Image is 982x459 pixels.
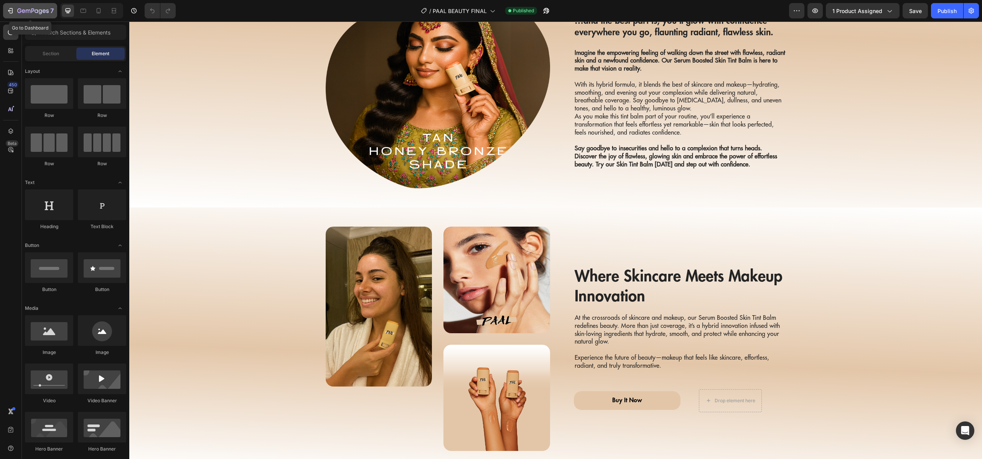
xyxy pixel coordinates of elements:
[314,323,421,430] img: gempages_580232363271783412-7f47f269-eb9b-4d24-a276-6eab45af142f.png
[25,223,73,230] div: Heading
[25,112,73,119] div: Row
[114,176,126,189] span: Toggle open
[314,205,421,312] img: gempages_580232363271783412-b2b38ef5-a1db-48ed-9cb2-7bb65257e8c2.png
[445,370,551,388] a: Buy It Now
[129,21,982,459] iframe: Design area
[445,28,656,51] strong: Imagine the empowering feeling of walking down the street with flawless, radiant skin and a newfo...
[585,376,626,382] div: Drop element here
[25,179,35,186] span: Text
[145,3,176,18] div: Undo/Redo
[433,7,487,15] span: PAAL BEAUTY FINAL
[938,7,957,15] div: Publish
[78,446,126,452] div: Hero Banner
[445,293,656,349] p: At the crossroads of skincare and makeup, our Serum Boosted Skin Tint Balm redefines beauty. More...
[909,8,922,14] span: Save
[832,7,882,15] span: 1 product assigned
[25,305,38,312] span: Media
[43,50,59,57] span: Section
[196,205,303,365] img: gempages_580232363271783412-c41203bd-cf2b-4ffa-92ec-04465b4ae137.png
[78,160,126,167] div: Row
[7,82,18,88] div: 450
[78,286,126,293] div: Button
[25,446,73,452] div: Hero Banner
[931,3,963,18] button: Publish
[25,349,73,356] div: Image
[114,65,126,77] span: Toggle open
[25,25,126,40] input: Search Sections & Elements
[445,59,656,91] p: With its hybrid formula, it blends the best of skincare and makeup—hydrating, smoothing, and even...
[445,124,648,146] strong: Say goodbye to insecurities and hello to a complexion that turns heads. Discover the joy of flawl...
[78,397,126,404] div: Video Banner
[92,50,109,57] span: Element
[445,91,656,123] p: As you make this tint balm part of your routine, you’ll experience a transformation that feels ef...
[25,242,39,249] span: Button
[956,421,974,440] div: Open Intercom Messenger
[826,3,900,18] button: 1 product assigned
[78,349,126,356] div: Image
[3,3,57,18] button: 7
[429,7,431,15] span: /
[25,160,73,167] div: Row
[25,286,73,293] div: Button
[25,68,40,75] span: Layout
[483,375,513,383] div: Buy It Now
[25,397,73,404] div: Video
[903,3,928,18] button: Save
[6,140,18,146] div: Beta
[114,239,126,252] span: Toggle open
[114,302,126,314] span: Toggle open
[50,6,54,15] p: 7
[78,223,126,230] div: Text Block
[513,7,534,14] span: Published
[445,244,657,286] h2: Where Skincare Meets Makeup Innovation
[78,112,126,119] div: Row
